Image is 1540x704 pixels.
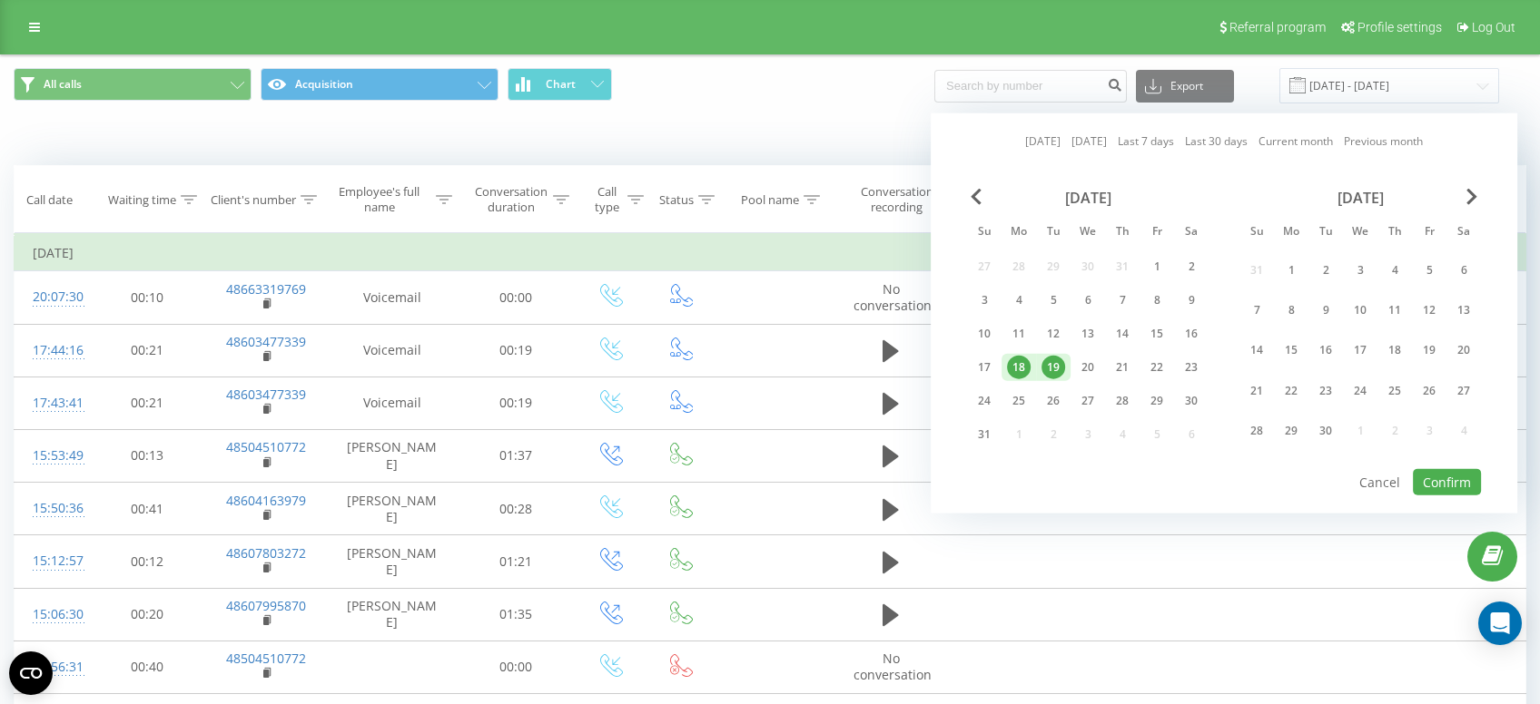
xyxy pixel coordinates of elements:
[967,354,1002,381] div: Sun Aug 17, 2025
[14,68,252,101] button: All calls
[972,356,996,379] div: 17
[1140,387,1174,415] div: Fri Aug 29, 2025
[1274,253,1308,287] div: Mon Sep 1, 2025
[1314,378,1338,402] div: 23
[1074,220,1101,247] abbr: Wednesday
[1105,287,1140,314] div: Thu Aug 7, 2025
[1377,253,1412,287] div: Thu Sep 4, 2025
[1180,288,1203,312] div: 9
[972,322,996,346] div: 10
[741,192,799,208] div: Pool name
[967,189,1209,207] div: [DATE]
[226,386,306,403] a: 48603477339
[226,650,306,667] a: 48504510772
[1279,419,1303,443] div: 29
[89,429,205,482] td: 00:13
[458,271,574,324] td: 00:00
[1472,20,1515,34] span: Log Out
[1109,220,1136,247] abbr: Thursday
[33,438,71,474] div: 15:53:49
[1118,132,1174,150] a: Last 7 days
[1040,220,1067,247] abbr: Tuesday
[1413,469,1481,495] button: Confirm
[1041,389,1065,413] div: 26
[972,389,996,413] div: 24
[1314,419,1338,443] div: 30
[1348,338,1372,362] div: 17
[1145,288,1169,312] div: 8
[1446,253,1481,287] div: Sat Sep 6, 2025
[458,324,574,376] td: 00:19
[1076,356,1100,379] div: 20
[1381,220,1408,247] abbr: Thursday
[1145,255,1169,279] div: 1
[1174,320,1209,347] div: Sat Aug 16, 2025
[1343,374,1377,407] div: Wed Sep 24, 2025
[26,192,73,208] div: Call date
[1111,322,1134,346] div: 14
[327,429,458,482] td: [PERSON_NAME]
[473,184,548,215] div: Conversation duration
[1278,220,1305,247] abbr: Monday
[1002,387,1036,415] div: Mon Aug 25, 2025
[1383,258,1407,281] div: 4
[1412,374,1446,407] div: Fri Sep 26, 2025
[1349,469,1410,495] button: Cancel
[1279,258,1303,281] div: 1
[1140,253,1174,280] div: Fri Aug 1, 2025
[1174,287,1209,314] div: Sat Aug 9, 2025
[226,544,306,562] a: 48607803272
[33,491,71,526] div: 15:50:36
[1071,387,1105,415] div: Wed Aug 27, 2025
[1357,20,1442,34] span: Profile settings
[1452,378,1476,402] div: 27
[458,640,574,693] td: 00:00
[211,192,296,208] div: Client's number
[327,184,432,215] div: Employee's full name
[1239,293,1274,327] div: Sun Sep 7, 2025
[1348,258,1372,281] div: 3
[967,287,1002,314] div: Sun Aug 3, 2025
[1007,356,1031,379] div: 18
[9,651,53,695] button: Open CMP widget
[1348,378,1372,402] div: 24
[1174,354,1209,381] div: Sat Aug 23, 2025
[1412,253,1446,287] div: Fri Sep 5, 2025
[1279,298,1303,322] div: 8
[1007,288,1031,312] div: 4
[1450,220,1477,247] abbr: Saturday
[1140,287,1174,314] div: Fri Aug 8, 2025
[1002,354,1036,381] div: Mon Aug 18, 2025
[1383,338,1407,362] div: 18
[33,650,71,685] div: 14:56:31
[1466,189,1477,205] span: Next Month
[1383,378,1407,402] div: 25
[1041,356,1065,379] div: 19
[1446,293,1481,327] div: Sat Sep 13, 2025
[1174,387,1209,415] div: Sat Aug 30, 2025
[261,68,499,101] button: Acquisition
[1071,320,1105,347] div: Wed Aug 13, 2025
[852,184,943,215] div: Conversation recording
[1180,356,1203,379] div: 23
[1105,320,1140,347] div: Thu Aug 14, 2025
[1145,356,1169,379] div: 22
[934,70,1127,103] input: Search by number
[1377,293,1412,327] div: Thu Sep 11, 2025
[1308,333,1343,367] div: Tue Sep 16, 2025
[1446,374,1481,407] div: Sat Sep 27, 2025
[659,192,694,208] div: Status
[1111,356,1134,379] div: 21
[1245,378,1269,402] div: 21
[1076,389,1100,413] div: 27
[972,288,996,312] div: 3
[1308,293,1343,327] div: Tue Sep 9, 2025
[327,376,458,429] td: Voicemail
[854,280,932,314] span: No conversation
[458,535,574,588] td: 01:21
[1076,322,1100,346] div: 13
[1274,333,1308,367] div: Mon Sep 15, 2025
[1007,322,1031,346] div: 11
[1145,322,1169,346] div: 15
[1140,320,1174,347] div: Fri Aug 15, 2025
